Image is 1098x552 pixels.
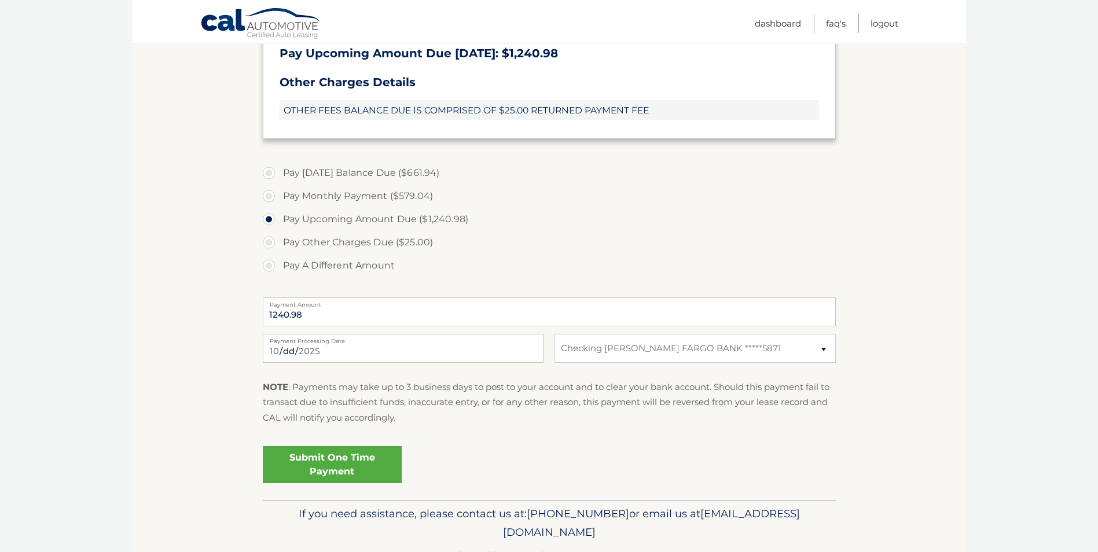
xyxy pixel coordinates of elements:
input: Payment Date [263,334,544,363]
label: Pay A Different Amount [263,254,836,277]
a: Submit One Time Payment [263,446,402,483]
label: Pay Monthly Payment ($579.04) [263,185,836,208]
label: Pay Upcoming Amount Due ($1,240.98) [263,208,836,231]
p: If you need assistance, please contact us at: or email us at [270,505,828,542]
a: Dashboard [755,14,801,33]
label: Payment Processing Date [263,334,544,343]
h3: Pay Upcoming Amount Due [DATE]: $1,240.98 [280,46,819,61]
h3: Other Charges Details [280,75,819,90]
strong: NOTE [263,381,288,392]
label: Payment Amount [263,297,836,307]
a: FAQ's [826,14,846,33]
span: OTHER FEES BALANCE DUE IS COMPRISED OF $25.00 RETURNED PAYMENT FEE [280,100,819,120]
p: : Payments may take up to 3 business days to post to your account and to clear your bank account.... [263,380,836,425]
label: Pay [DATE] Balance Due ($661.94) [263,161,836,185]
label: Pay Other Charges Due ($25.00) [263,231,836,254]
a: Logout [871,14,898,33]
input: Payment Amount [263,297,836,326]
span: [PHONE_NUMBER] [527,507,629,520]
a: Cal Automotive [200,8,322,41]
